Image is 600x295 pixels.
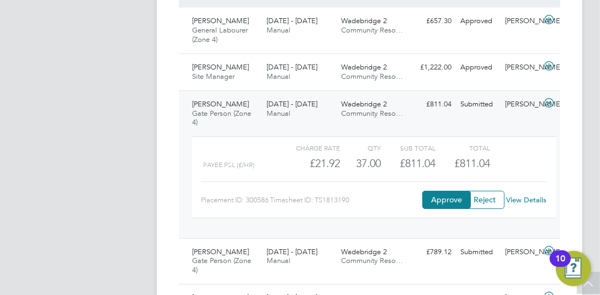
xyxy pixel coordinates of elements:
[341,109,403,118] span: Community Reso…
[411,58,456,77] div: £1,222.00
[285,141,340,154] div: Charge rate
[192,256,251,275] span: Gate Person (Zone 4)
[267,99,317,109] span: [DATE] - [DATE]
[465,191,505,208] button: Reject
[192,247,249,256] span: [PERSON_NAME]
[340,141,381,154] div: QTY
[456,243,501,261] div: Submitted
[501,243,545,261] div: [PERSON_NAME]
[501,12,545,30] div: [PERSON_NAME]
[556,251,591,286] button: Open Resource Center, 10 new notifications
[340,154,381,173] div: 37.00
[501,58,545,77] div: [PERSON_NAME]
[411,95,456,114] div: £811.04
[341,16,387,25] span: Wadebridge 2
[192,72,235,81] span: Site Manager
[341,25,403,35] span: Community Reso…
[341,99,387,109] span: Wadebridge 2
[267,16,317,25] span: [DATE] - [DATE]
[411,12,456,30] div: £657.30
[506,195,546,205] a: View Details
[501,95,545,114] div: [PERSON_NAME]
[267,25,290,35] span: Manual
[192,109,251,127] span: Gate Person (Zone 4)
[267,72,290,81] span: Manual
[285,154,340,173] div: £21.92
[267,62,317,72] span: [DATE] - [DATE]
[456,58,501,77] div: Approved
[555,259,565,273] div: 10
[456,95,501,114] div: Submitted
[341,256,403,265] span: Community Reso…
[381,141,436,154] div: Sub Total
[411,243,456,261] div: £789.12
[267,247,317,256] span: [DATE] - [DATE]
[341,72,403,81] span: Community Reso…
[192,99,249,109] span: [PERSON_NAME]
[267,256,290,265] span: Manual
[436,141,490,154] div: Total
[341,62,387,72] span: Wadebridge 2
[192,62,249,72] span: [PERSON_NAME]
[192,16,249,25] span: [PERSON_NAME]
[341,247,387,256] span: Wadebridge 2
[454,157,490,170] span: £811.04
[270,191,422,209] div: Timesheet ID: TS1813190
[203,161,254,169] span: payee psl (£/HR)
[456,12,501,30] div: Approved
[192,25,248,44] span: General Labourer (Zone 4)
[201,191,270,209] div: Placement ID: 300586
[381,154,436,173] div: £811.04
[267,109,290,118] span: Manual
[422,191,471,208] button: Approve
